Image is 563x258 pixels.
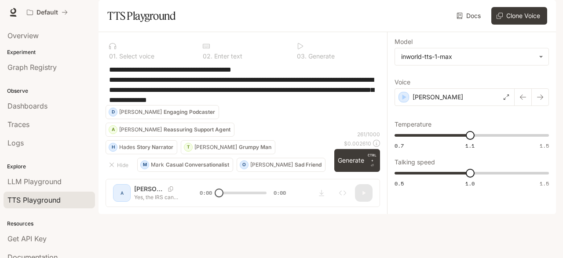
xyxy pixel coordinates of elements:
[106,140,177,154] button: HHadesStory Narrator
[164,127,230,132] p: Reassuring Support Agent
[240,158,248,172] div: O
[23,4,72,21] button: All workspaces
[395,159,435,165] p: Talking speed
[307,53,335,59] p: Generate
[106,158,134,172] button: Hide
[395,121,431,127] p: Temperature
[212,53,242,59] p: Enter text
[491,7,547,25] button: Clone Voice
[540,142,549,149] span: 1.5
[119,145,135,150] p: Hades
[368,153,377,163] p: CTRL +
[141,158,149,172] div: M
[117,53,154,59] p: Select voice
[250,162,293,167] p: [PERSON_NAME]
[203,53,212,59] p: 0 2 .
[184,140,192,154] div: T
[109,140,117,154] div: H
[395,79,410,85] p: Voice
[137,145,173,150] p: Story Narrator
[297,53,307,59] p: 0 3 .
[465,142,475,149] span: 1.1
[166,162,229,167] p: Casual Conversationalist
[109,105,117,119] div: D
[106,105,219,119] button: D[PERSON_NAME]Engaging Podcaster
[295,162,322,167] p: Sad Friend
[413,93,463,102] p: [PERSON_NAME]
[540,180,549,187] span: 1.5
[109,123,117,137] div: A
[106,123,234,137] button: A[PERSON_NAME]Reassuring Support Agent
[164,109,215,115] p: Engaging Podcaster
[109,53,117,59] p: 0 1 .
[395,180,404,187] span: 0.5
[395,142,404,149] span: 0.7
[37,9,58,16] p: Default
[465,180,475,187] span: 1.0
[401,52,534,61] div: inworld-tts-1-max
[137,158,233,172] button: MMarkCasual Conversationalist
[239,145,271,150] p: Grumpy Man
[455,7,484,25] a: Docs
[181,140,275,154] button: T[PERSON_NAME]Grumpy Man
[334,149,380,172] button: GenerateCTRL +⏎
[151,162,164,167] p: Mark
[237,158,325,172] button: O[PERSON_NAME]Sad Friend
[119,127,162,132] p: [PERSON_NAME]
[194,145,237,150] p: [PERSON_NAME]
[119,109,162,115] p: [PERSON_NAME]
[395,39,413,45] p: Model
[107,7,175,25] h1: TTS Playground
[368,153,377,168] p: ⏎
[395,48,548,65] div: inworld-tts-1-max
